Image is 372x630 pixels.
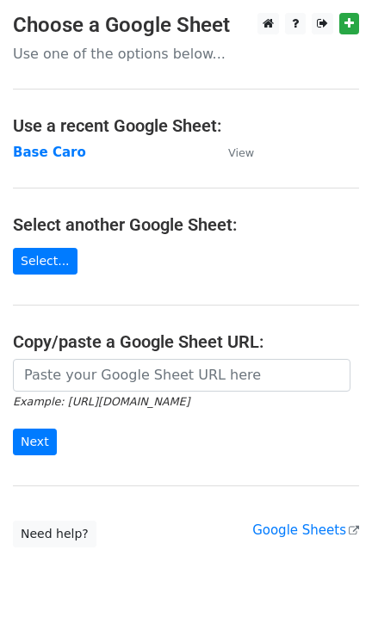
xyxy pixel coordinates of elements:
input: Next [13,429,57,455]
h4: Copy/paste a Google Sheet URL: [13,331,359,352]
a: Base Caro [13,145,86,160]
input: Paste your Google Sheet URL here [13,359,350,392]
small: Example: [URL][DOMAIN_NAME] [13,395,189,408]
a: Need help? [13,521,96,547]
h4: Select another Google Sheet: [13,214,359,235]
small: View [228,146,254,159]
a: Select... [13,248,77,275]
h3: Choose a Google Sheet [13,13,359,38]
h4: Use a recent Google Sheet: [13,115,359,136]
p: Use one of the options below... [13,45,359,63]
a: Google Sheets [252,522,359,538]
a: View [211,145,254,160]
